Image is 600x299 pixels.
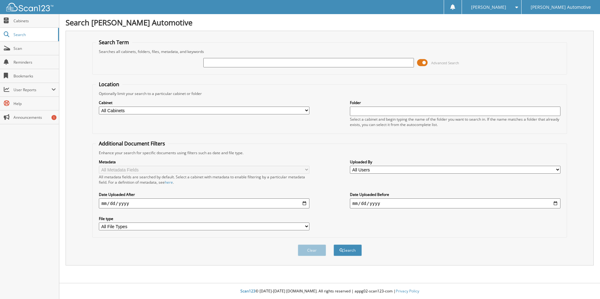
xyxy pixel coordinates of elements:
[96,140,168,147] legend: Additional Document Filters
[96,150,564,155] div: Enhance your search for specific documents using filters such as date and file type.
[99,192,309,197] label: Date Uploaded After
[13,32,55,37] span: Search
[6,3,53,11] img: scan123-logo-white.svg
[165,180,173,185] a: here
[350,192,560,197] label: Date Uploaded Before
[350,198,560,208] input: end
[51,115,56,120] div: 1
[99,159,309,165] label: Metadata
[240,288,255,294] span: Scan123
[350,159,560,165] label: Uploaded By
[66,17,594,28] h1: Search [PERSON_NAME] Automotive
[99,216,309,221] label: File type
[334,244,362,256] button: Search
[99,174,309,185] div: All metadata fields are searched by default. Select a cabinet with metadata to enable filtering b...
[96,81,122,88] legend: Location
[59,284,600,299] div: © [DATE]-[DATE] [DOMAIN_NAME]. All rights reserved | appg02-scan123-com |
[13,60,56,65] span: Reminders
[471,5,506,9] span: [PERSON_NAME]
[13,18,56,24] span: Cabinets
[13,73,56,79] span: Bookmarks
[396,288,419,294] a: Privacy Policy
[99,100,309,105] label: Cabinet
[350,100,560,105] label: Folder
[298,244,326,256] button: Clear
[350,117,560,127] div: Select a cabinet and begin typing the name of the folder you want to search in. If the name match...
[13,46,56,51] span: Scan
[431,60,459,65] span: Advanced Search
[99,198,309,208] input: start
[13,101,56,106] span: Help
[13,87,51,92] span: User Reports
[96,49,564,54] div: Searches all cabinets, folders, files, metadata, and keywords
[531,5,591,9] span: [PERSON_NAME] Automotive
[96,91,564,96] div: Optionally limit your search to a particular cabinet or folder
[96,39,132,46] legend: Search Term
[13,115,56,120] span: Announcements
